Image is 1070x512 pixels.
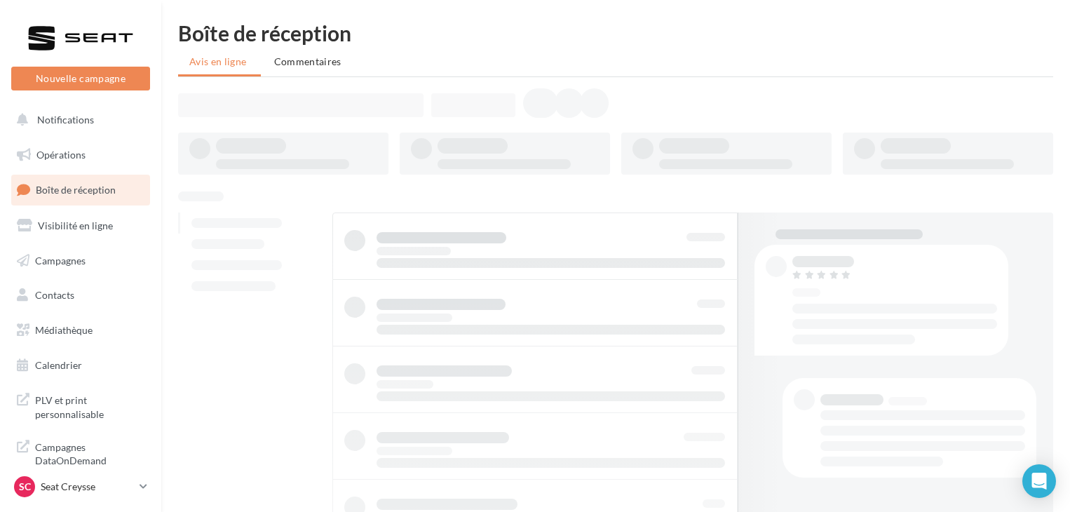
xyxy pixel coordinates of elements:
span: Médiathèque [35,324,93,336]
div: Open Intercom Messenger [1022,464,1056,498]
p: Seat Creysse [41,480,134,494]
a: Visibilité en ligne [8,211,153,241]
a: PLV et print personnalisable [8,385,153,426]
button: Notifications [8,105,147,135]
span: Campagnes [35,254,86,266]
a: Médiathèque [8,316,153,345]
button: Nouvelle campagne [11,67,150,90]
span: Campagnes DataOnDemand [35,438,144,468]
a: Campagnes [8,246,153,276]
span: Contacts [35,289,74,301]
span: Boîte de réception [36,184,116,196]
span: Notifications [37,114,94,126]
a: Boîte de réception [8,175,153,205]
span: Calendrier [35,359,82,371]
span: Visibilité en ligne [38,220,113,231]
a: Campagnes DataOnDemand [8,432,153,473]
a: SC Seat Creysse [11,473,150,500]
span: Opérations [36,149,86,161]
a: Opérations [8,140,153,170]
span: Commentaires [274,55,341,67]
a: Contacts [8,281,153,310]
div: Boîte de réception [178,22,1053,43]
span: SC [19,480,31,494]
a: Calendrier [8,351,153,380]
span: PLV et print personnalisable [35,391,144,421]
